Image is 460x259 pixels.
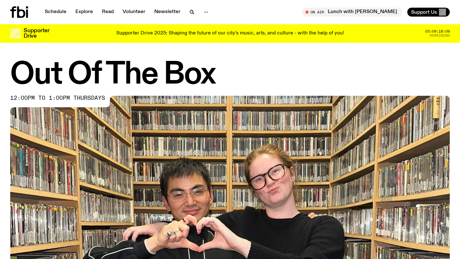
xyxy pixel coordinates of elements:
span: Support Us [411,9,437,15]
span: 03:09:18:09 [425,30,450,33]
a: Explore [72,8,97,17]
a: Schedule [41,8,70,17]
a: Volunteer [119,8,149,17]
span: Remaining [430,34,450,37]
button: On AirLunch with [PERSON_NAME] [302,8,402,17]
p: Supporter Drive 2025: Shaping the future of our city’s music, arts, and culture - with the help o... [116,31,344,36]
a: Newsletter [150,8,184,17]
h1: Out Of The Box [10,61,450,89]
h3: Supporter Drive [24,28,49,39]
button: Support Us [407,8,450,17]
span: 12:00pm to 1:00pm thursdays [10,96,105,101]
a: Read [98,8,118,17]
